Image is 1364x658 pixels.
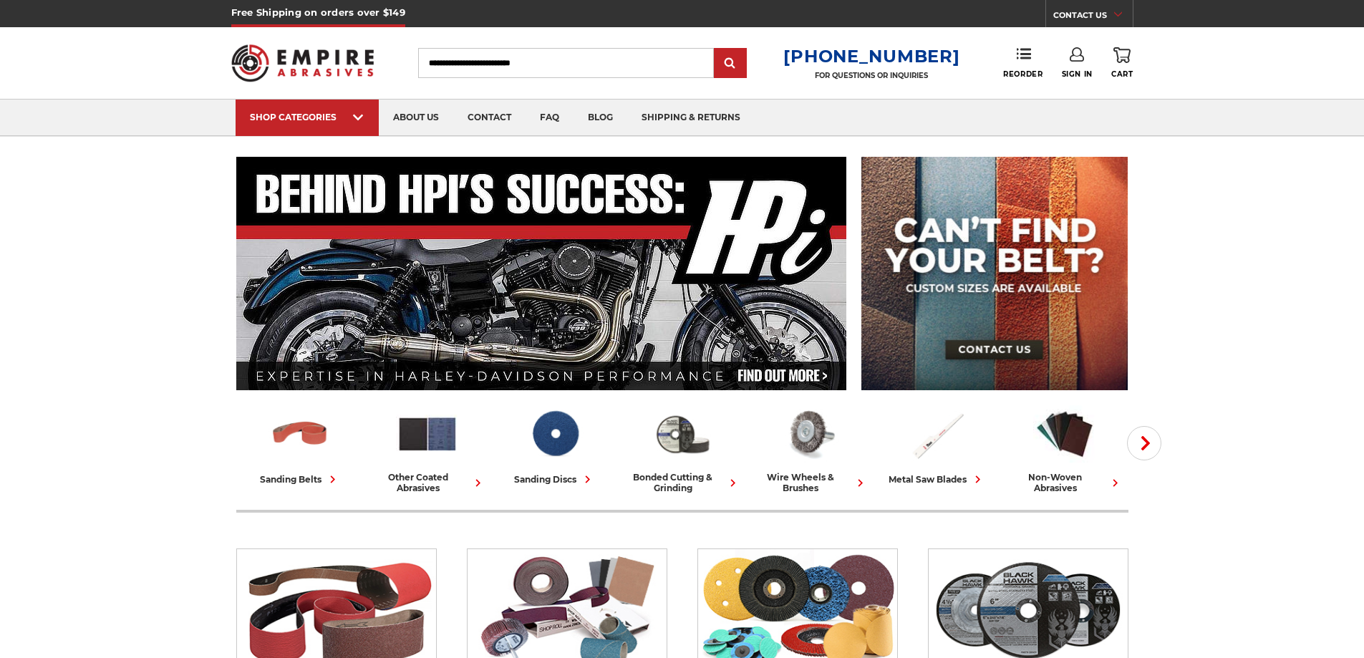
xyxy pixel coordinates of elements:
p: FOR QUESTIONS OR INQUIRIES [783,71,959,80]
a: CONTACT US [1053,7,1133,27]
a: metal saw blades [879,403,995,487]
a: faq [526,100,574,136]
a: non-woven abrasives [1007,403,1123,493]
a: shipping & returns [627,100,755,136]
img: Sanding Belts [269,403,332,465]
span: Cart [1111,69,1133,79]
div: non-woven abrasives [1007,472,1123,493]
div: bonded cutting & grinding [624,472,740,493]
img: promo banner for custom belts. [861,157,1128,390]
img: Empire Abrasives [231,35,374,91]
a: Cart [1111,47,1133,79]
a: blog [574,100,627,136]
div: sanding discs [514,472,595,487]
img: Wire Wheels & Brushes [778,403,841,465]
a: other coated abrasives [369,403,485,493]
img: Sanding Discs [523,403,586,465]
a: Reorder [1003,47,1043,78]
div: SHOP CATEGORIES [250,112,364,122]
img: Banner for an interview featuring Horsepower Inc who makes Harley performance upgrades featured o... [236,157,847,390]
div: metal saw blades [889,472,985,487]
span: Reorder [1003,69,1043,79]
span: Sign In [1062,69,1093,79]
img: Other Coated Abrasives [396,403,459,465]
a: contact [453,100,526,136]
div: sanding belts [260,472,340,487]
img: Metal Saw Blades [906,403,969,465]
a: [PHONE_NUMBER] [783,46,959,67]
div: wire wheels & brushes [752,472,868,493]
button: Next [1127,426,1161,460]
a: about us [379,100,453,136]
img: Non-woven Abrasives [1033,403,1096,465]
a: bonded cutting & grinding [624,403,740,493]
div: other coated abrasives [369,472,485,493]
input: Submit [716,49,745,78]
img: Bonded Cutting & Grinding [651,403,714,465]
a: wire wheels & brushes [752,403,868,493]
a: sanding discs [497,403,613,487]
a: sanding belts [242,403,358,487]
